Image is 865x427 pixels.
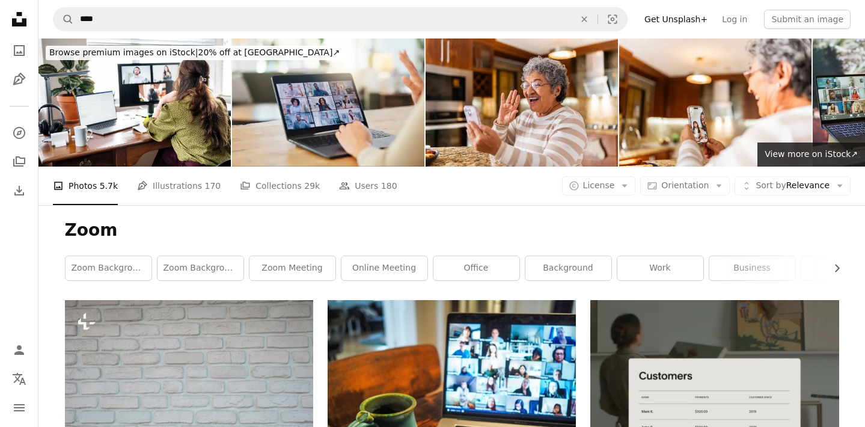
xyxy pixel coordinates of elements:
span: Sort by [756,180,786,190]
span: 29k [304,179,320,192]
button: Clear [571,8,598,31]
a: business [709,256,795,280]
a: macbook pro displaying group of people [328,388,576,399]
form: Find visuals sitewide [53,7,628,31]
h1: Zoom [65,220,839,241]
a: background [525,256,611,280]
button: Search Unsplash [53,8,74,31]
button: Orientation [640,176,730,195]
span: 170 [205,179,221,192]
img: Senior woman talking to family on video call at home [619,38,812,167]
a: Log in [715,10,754,29]
a: Illustrations 170 [137,167,221,205]
span: View more on iStock ↗ [765,149,858,159]
a: View more on iStock↗ [757,143,865,167]
span: Orientation [661,180,709,190]
span: 20% off at [GEOGRAPHIC_DATA] ↗ [49,48,340,57]
img: Senior woman talking on video call at home [426,38,618,167]
span: License [583,180,615,190]
a: Browse premium images on iStock|20% off at [GEOGRAPHIC_DATA]↗ [38,38,350,67]
a: Log in / Sign up [7,338,31,362]
button: scroll list to the right [826,256,839,280]
button: Visual search [598,8,627,31]
a: a close up of a white brick wall [65,377,313,388]
a: Home — Unsplash [7,7,31,34]
span: Browse premium images on iStock | [49,48,198,57]
a: Illustrations [7,67,31,91]
a: zoom meeting [249,256,335,280]
a: office [433,256,519,280]
a: Collections [7,150,31,174]
button: Language [7,367,31,391]
span: Relevance [756,180,830,192]
a: zoom background office [157,256,243,280]
a: Collections 29k [240,167,320,205]
a: online meeting [341,256,427,280]
a: Photos [7,38,31,63]
a: Explore [7,121,31,145]
button: License [562,176,636,195]
a: Users 180 [339,167,397,205]
img: Video call, business people or hands greeting on laptop in virtual meeting for discussion on scre... [232,38,424,167]
a: zoom background [66,256,151,280]
img: Woman working from home office having video call with business team [38,38,231,167]
a: Get Unsplash+ [637,10,715,29]
a: work [617,256,703,280]
span: 180 [381,179,397,192]
button: Submit an image [764,10,851,29]
button: Sort byRelevance [735,176,851,195]
a: Download History [7,179,31,203]
button: Menu [7,396,31,420]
